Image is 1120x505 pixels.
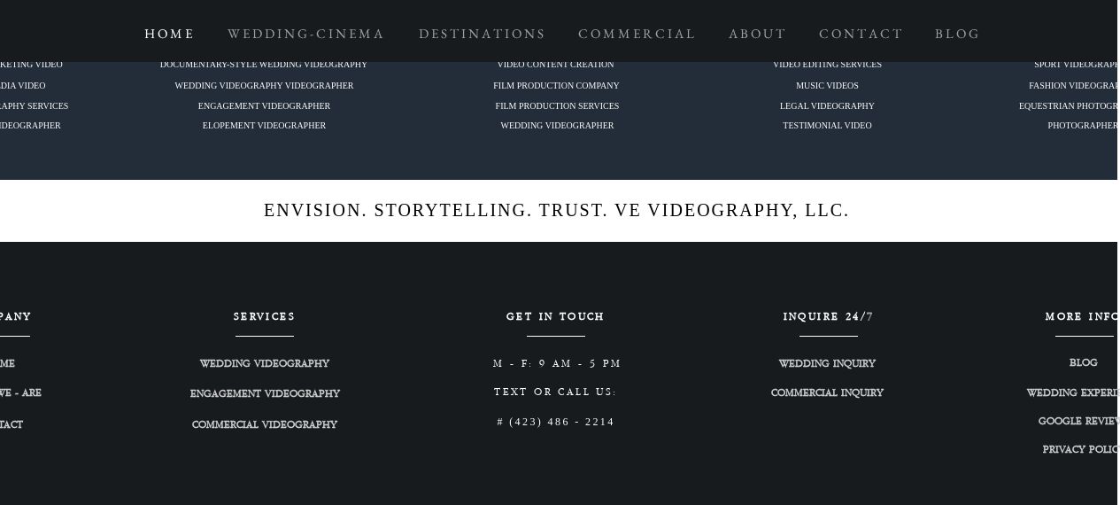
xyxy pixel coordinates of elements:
[497,59,614,69] span: VIDEO CONTENT CREATION
[497,416,614,428] span: # (423) 486 - 2214
[1048,120,1119,130] span: PHOTOGRAPHER
[493,81,619,90] span: FILM PRODUCTION COMPANY
[200,357,329,372] span: WEDDING VIDEOGRAPHY
[810,18,910,50] p: C O N T A C T
[174,81,353,90] span: WEDDING VIDEOGRAPHY VIDEOGRAPHER
[720,18,793,50] p: A B O U T
[802,18,918,50] a: C O N T A C T
[1070,356,1098,371] span: BLOG
[501,120,614,130] span: WEDDING VIDEOGRAPHER
[264,200,850,220] span: ENVISION. STORYTELLING. TRUST. VE VIDEOGRAPHY, LLC.
[234,311,296,322] span: SERVICES
[771,386,884,401] span: COMMERCIAL INQUIRY
[918,18,995,50] a: B L O G
[493,358,622,369] span: M - F: 9 AM - 5 PM
[160,59,367,69] span: DOCUMENTARY-STYLE WEDDING VIDEOGRAPHY
[135,18,201,50] p: H O M E
[198,101,330,111] span: ENGAGEMENT VIDEOGRAPHER
[210,18,400,50] a: W E D D I N G - C I N E M A
[765,355,891,375] a: WEDDING INQUIRY
[561,18,711,50] a: C O M M E R C I A L
[219,18,391,50] p: W E D D I N G - C I N E M A
[156,355,374,375] a: WEDDING VIDEOGRAPHY
[410,18,552,50] p: D E S T I N A T I O N S
[167,385,363,405] a: ENGAGEMENT VIDEOGRAPHY
[783,120,871,130] span: TESTIMONIAL VIDEO
[780,101,875,111] span: LEGAL VIDEOGRAPHY
[779,357,876,372] span: WEDDING INQUIRY
[127,18,995,50] nav: Site
[494,386,617,398] span: TEXT OR CALL US:
[182,416,348,436] a: COMMERCIAL VIDEOGRAPHY
[753,385,903,404] a: COMMERCIAL INQUIRY
[569,18,703,50] p: C O M M E R C I A L
[496,101,620,111] span: FILM PRODUCTION SERVICES
[203,120,326,130] span: ELOPEMENT VIDEOGRAPHER
[773,59,882,69] span: VIDEO EDITING SERVICES
[192,418,337,433] span: COMMERCIAL VIDEOGRAPHY
[784,311,875,322] span: INQUIRE 24/7
[711,18,802,50] a: A B O U T
[506,311,606,322] span: GET IN TOUCH
[190,387,340,402] span: ENGAGEMENT VIDEOGRAPHY
[400,18,561,50] a: D E S T I N A T I O N S
[926,18,987,50] p: B L O G
[127,18,210,50] a: H O M E
[796,81,859,90] span: MUSIC VIDEOS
